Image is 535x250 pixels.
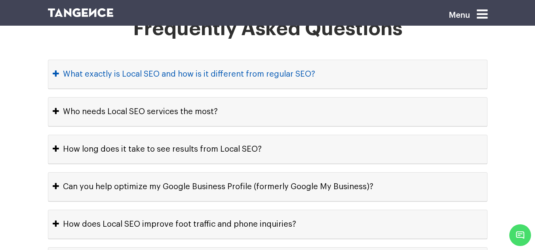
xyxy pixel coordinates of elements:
h1: Frequently Asked Questions [48,17,487,60]
button: How does Local SEO improve foot traffic and phone inquiries? [48,210,487,239]
img: logo SVG [48,8,114,17]
button: Can you help optimize my Google Business Profile (formerly Google My Business)? [48,173,487,201]
button: Who needs Local SEO services the most? [48,98,487,126]
button: What exactly is Local SEO and how is it different from regular SEO? [48,60,487,88]
span: Chat Widget [509,224,531,246]
button: How long does it take to see results from Local SEO? [48,135,487,164]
